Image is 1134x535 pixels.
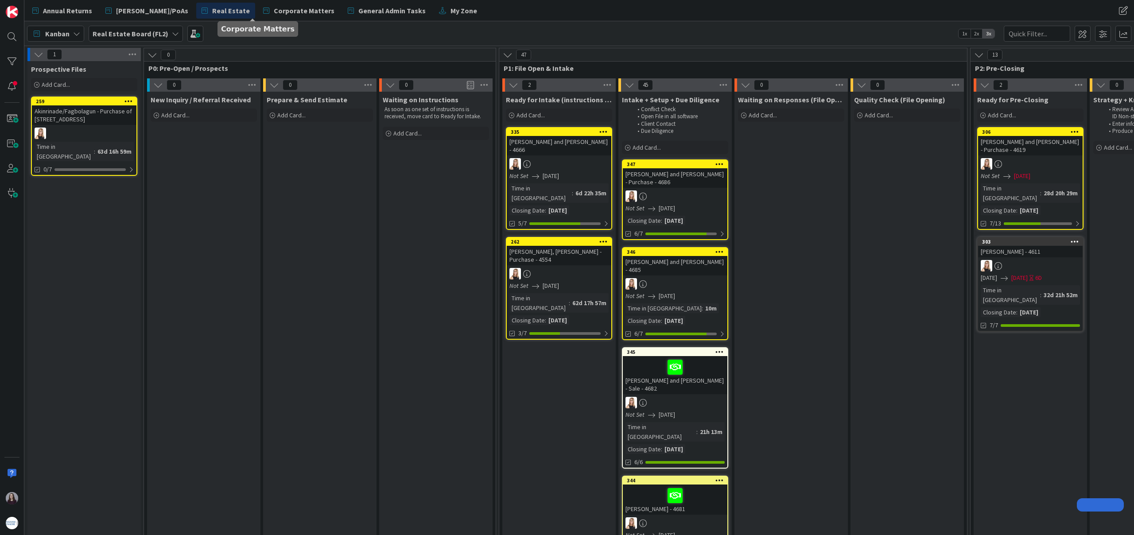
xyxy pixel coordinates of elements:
[161,111,190,119] span: Add Card...
[870,80,885,90] span: 0
[623,477,727,485] div: 344
[622,347,728,469] a: 345[PERSON_NAME] and [PERSON_NAME] - Sale - 4682DBNot Set[DATE]Time in [GEOGRAPHIC_DATA]:21h 13mC...
[702,303,703,313] span: :
[516,50,531,60] span: 47
[623,256,727,275] div: [PERSON_NAME] and [PERSON_NAME] - 4685
[623,397,727,408] div: DB
[633,120,727,128] li: Client Contact
[196,3,255,19] a: Real Estate
[987,50,1002,60] span: 13
[662,444,685,454] div: [DATE]
[47,49,62,60] span: 1
[504,64,956,73] span: P1: File Open & Intake
[509,183,572,203] div: Time in [GEOGRAPHIC_DATA]
[507,268,611,279] div: DB
[978,260,1083,271] div: DB
[623,160,727,168] div: 347
[434,3,482,19] a: My Zone
[625,190,637,202] img: DB
[625,303,702,313] div: Time in [GEOGRAPHIC_DATA]
[854,95,945,104] span: Quality Check (File Opening)
[659,410,675,419] span: [DATE]
[45,28,70,39] span: Kanban
[625,204,645,212] i: Not Set
[506,95,612,104] span: Ready for Intake (instructions received)
[43,5,92,16] span: Annual Returns
[749,111,777,119] span: Add Card...
[545,315,546,325] span: :
[978,128,1083,136] div: 306
[625,444,661,454] div: Closing Date
[623,348,727,356] div: 345
[509,282,528,290] i: Not Set
[32,97,136,105] div: 259
[1109,80,1124,90] span: 0
[148,64,485,73] span: P0: Pre-Open / Prospects
[627,249,727,255] div: 346
[277,111,306,119] span: Add Card...
[518,219,527,228] span: 5/7
[981,183,1040,203] div: Time in [GEOGRAPHIC_DATA]
[1016,205,1017,215] span: :
[981,205,1016,215] div: Closing Date
[358,5,426,16] span: General Admin Tasks
[507,158,611,170] div: DB
[661,316,662,326] span: :
[959,29,971,38] span: 1x
[151,95,251,104] span: New Inquiry / Referral Received
[625,422,696,442] div: Time in [GEOGRAPHIC_DATA]
[518,329,527,338] span: 3/7
[509,268,521,279] img: DB
[662,216,685,225] div: [DATE]
[274,5,334,16] span: Corporate Matters
[698,427,725,437] div: 21h 13m
[1004,26,1070,42] input: Quick Filter...
[623,168,727,188] div: [PERSON_NAME] and [PERSON_NAME] - Purchase - 4686
[659,291,675,301] span: [DATE]
[982,239,1083,245] div: 303
[267,95,347,104] span: Prepare & Send Estimate
[31,65,86,74] span: Prospective Files
[634,457,643,467] span: 6/6
[623,517,727,529] div: DB
[43,165,52,174] span: 0/7
[6,517,18,529] img: avatar
[383,95,458,104] span: Waiting on Instructions
[570,298,609,308] div: 62d 17h 57m
[978,246,1083,257] div: [PERSON_NAME] - 4611
[342,3,431,19] a: General Admin Tasks
[522,80,537,90] span: 2
[738,95,844,104] span: Waiting on Responses (File Opening)
[981,285,1040,305] div: Time in [GEOGRAPHIC_DATA]
[258,3,340,19] a: Corporate Matters
[971,29,983,38] span: 2x
[754,80,769,90] span: 0
[212,5,250,16] span: Real Estate
[6,6,18,18] img: Visit kanbanzone.com
[623,485,727,515] div: [PERSON_NAME] - 4681
[6,492,18,504] img: BC
[569,298,570,308] span: :
[543,281,559,291] span: [DATE]
[981,307,1016,317] div: Closing Date
[36,98,136,105] div: 259
[1011,273,1028,283] span: [DATE]
[1017,205,1041,215] div: [DATE]
[546,315,569,325] div: [DATE]
[633,113,727,120] li: Open File in all software
[399,80,414,90] span: 0
[625,397,637,408] img: DB
[981,273,997,283] span: [DATE]
[696,427,698,437] span: :
[638,80,653,90] span: 45
[384,106,487,120] p: As soon as one set of instructions is received, move card to Ready for Intake.
[116,5,188,16] span: [PERSON_NAME]/PoAs
[283,80,298,90] span: 0
[659,204,675,213] span: [DATE]
[507,128,611,155] div: 335[PERSON_NAME] and [PERSON_NAME] - 4666
[545,205,546,215] span: :
[450,5,477,16] span: My Zone
[627,161,727,167] div: 347
[511,129,611,135] div: 335
[221,25,295,33] h5: Corporate Matters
